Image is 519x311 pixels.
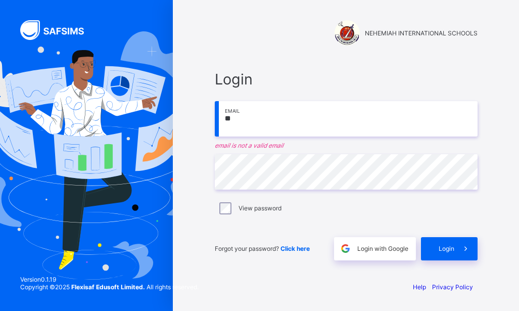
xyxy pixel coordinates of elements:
[20,276,199,283] span: Version 0.1.19
[20,283,199,291] span: Copyright © 2025 All rights reserved.
[215,70,478,88] span: Login
[413,283,426,291] a: Help
[365,29,478,37] span: NEHEMIAH INTERNATIONAL SCHOOLS
[20,20,96,40] img: SAFSIMS Logo
[340,243,351,254] img: google.396cfc9801f0270233282035f929180a.svg
[215,142,478,149] em: email is not a valid email
[71,283,145,291] strong: Flexisaf Edusoft Limited.
[280,245,310,252] a: Click here
[239,204,281,212] label: View password
[215,245,310,252] span: Forgot your password?
[439,245,454,252] span: Login
[357,245,408,252] span: Login with Google
[432,283,473,291] a: Privacy Policy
